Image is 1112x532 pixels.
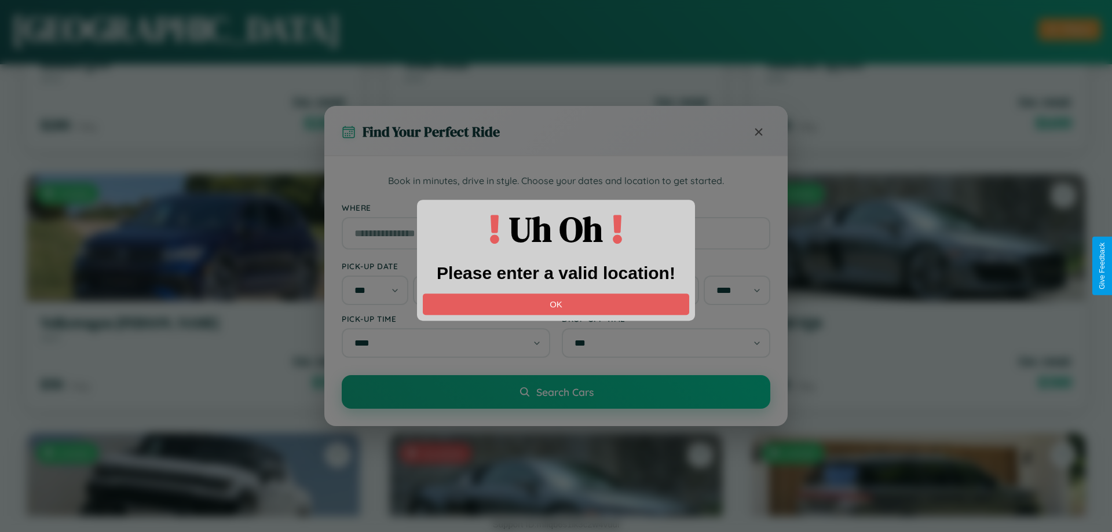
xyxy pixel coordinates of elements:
[342,174,770,189] p: Book in minutes, drive in style. Choose your dates and location to get started.
[363,122,500,141] h3: Find Your Perfect Ride
[562,314,770,324] label: Drop-off Time
[562,261,770,271] label: Drop-off Date
[342,314,550,324] label: Pick-up Time
[342,261,550,271] label: Pick-up Date
[536,386,594,398] span: Search Cars
[342,203,770,212] label: Where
